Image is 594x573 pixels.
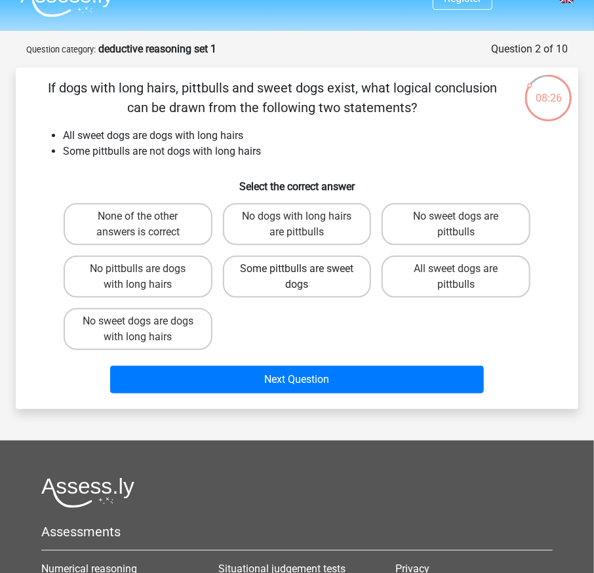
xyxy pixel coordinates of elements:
h6: Select the correct answer [37,170,557,193]
p: If dogs with long hairs, pittbulls and sweet dogs exist, what logical conclusion can be drawn fro... [37,78,508,117]
strong: deductive reasoning set 1 [98,43,216,55]
div: Question 2 of 10 [491,41,568,57]
li: Some pittbulls are not dogs with long hairs [63,144,557,159]
label: No sweet dogs are dogs with long hairs [64,308,212,350]
button: Next Question [110,366,484,393]
li: All sweet dogs are dogs with long hairs [63,128,557,144]
label: All sweet dogs are pittbulls [382,256,530,298]
label: No sweet dogs are pittbulls [382,203,530,245]
label: Some pittbulls are sweet dogs [223,256,372,298]
img: Assessly logo [41,477,134,508]
h5: Assessments [41,524,553,540]
label: None of the other answers is correct [64,203,212,245]
label: No pittbulls are dogs with long hairs [64,256,212,298]
label: No dogs with long hairs are pittbulls [223,203,372,245]
div: 08:26 [524,73,573,106]
small: Question category: [26,45,96,54]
